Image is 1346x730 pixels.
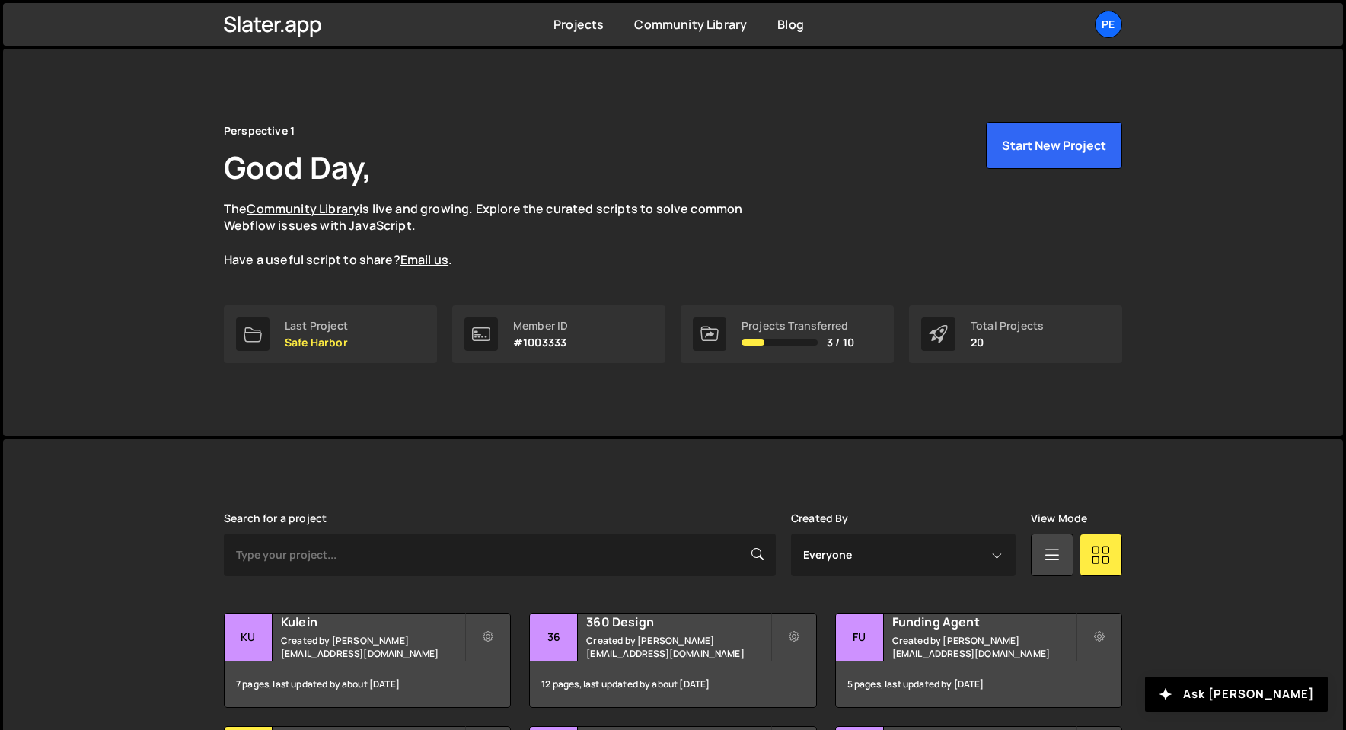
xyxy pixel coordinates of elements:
a: Blog [777,16,804,33]
h2: 360 Design [586,614,770,630]
div: Total Projects [971,320,1044,332]
small: Created by [PERSON_NAME][EMAIL_ADDRESS][DOMAIN_NAME] [586,634,770,660]
input: Type your project... [224,534,776,576]
a: Email us [400,251,448,268]
small: Created by [PERSON_NAME][EMAIL_ADDRESS][DOMAIN_NAME] [892,634,1076,660]
label: View Mode [1031,512,1087,524]
p: Safe Harbor [285,336,348,349]
p: 20 [971,336,1044,349]
div: Projects Transferred [742,320,854,332]
small: Created by [PERSON_NAME][EMAIL_ADDRESS][DOMAIN_NAME] [281,634,464,660]
button: Start New Project [986,122,1122,169]
a: Fu Funding Agent Created by [PERSON_NAME][EMAIL_ADDRESS][DOMAIN_NAME] 5 pages, last updated by [D... [835,613,1122,708]
a: Projects [553,16,604,33]
button: Ask [PERSON_NAME] [1145,677,1328,712]
span: 3 / 10 [827,336,854,349]
p: #1003333 [513,336,568,349]
div: Ku [225,614,273,661]
div: Last Project [285,320,348,332]
a: Community Library [634,16,747,33]
div: Fu [836,614,884,661]
a: 36 360 Design Created by [PERSON_NAME][EMAIL_ADDRESS][DOMAIN_NAME] 12 pages, last updated by abou... [529,613,816,708]
h1: Good Day, [224,146,372,188]
div: Member ID [513,320,568,332]
div: 36 [530,614,578,661]
a: Ku Kulein Created by [PERSON_NAME][EMAIL_ADDRESS][DOMAIN_NAME] 7 pages, last updated by about [DATE] [224,613,511,708]
label: Created By [791,512,849,524]
label: Search for a project [224,512,327,524]
a: Last Project Safe Harbor [224,305,437,363]
div: Perspective 1 [224,122,295,140]
h2: Funding Agent [892,614,1076,630]
div: 12 pages, last updated by about [DATE] [530,661,815,707]
div: 7 pages, last updated by about [DATE] [225,661,510,707]
a: Pe [1095,11,1122,38]
h2: Kulein [281,614,464,630]
a: Community Library [247,200,359,217]
p: The is live and growing. Explore the curated scripts to solve common Webflow issues with JavaScri... [224,200,772,269]
div: 5 pages, last updated by [DATE] [836,661,1121,707]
